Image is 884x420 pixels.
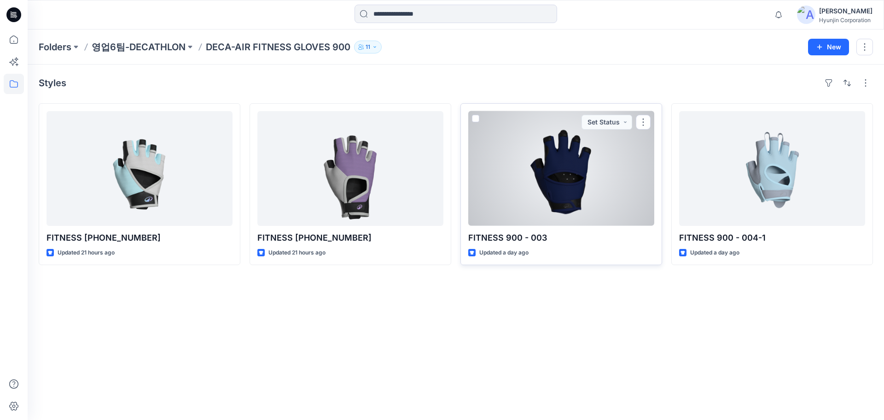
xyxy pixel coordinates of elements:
[468,231,654,244] p: FITNESS 900 - 003
[257,231,443,244] p: FITNESS [PHONE_NUMBER]
[47,231,233,244] p: FITNESS [PHONE_NUMBER]
[819,6,872,17] div: [PERSON_NAME]
[679,111,865,226] a: FITNESS 900 - 004-1
[808,39,849,55] button: New
[797,6,815,24] img: avatar
[39,77,66,89] h4: Styles
[819,17,872,24] div: Hyunjin Corporation
[47,111,233,226] a: FITNESS 900-006-1
[479,248,529,258] p: Updated a day ago
[268,248,326,258] p: Updated 21 hours ago
[58,248,115,258] p: Updated 21 hours ago
[206,41,350,53] p: DECA-AIR FITNESS GLOVES 900
[679,231,865,244] p: FITNESS 900 - 004-1
[354,41,382,53] button: 11
[366,42,370,52] p: 11
[468,111,654,226] a: FITNESS 900 - 003
[257,111,443,226] a: FITNESS 900-008-1
[690,248,739,258] p: Updated a day ago
[39,41,71,53] a: Folders
[92,41,186,53] a: 영업6팀-DECATHLON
